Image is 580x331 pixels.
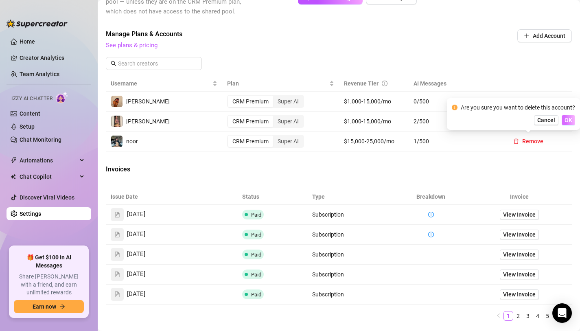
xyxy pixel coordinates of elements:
span: file-text [114,212,120,217]
div: CRM Premium [228,136,273,147]
li: Previous Page [494,311,503,321]
span: file-text [114,292,120,297]
span: left [496,313,501,318]
div: Open Intercom Messenger [552,303,572,323]
span: OK [565,117,572,123]
span: [DATE] [127,270,145,279]
a: View Invoice [500,230,539,239]
a: 4 [533,311,542,320]
a: See plans & pricing [106,42,158,49]
a: Settings [20,210,41,217]
a: Home [20,38,35,45]
button: Cancel [534,115,558,125]
span: [DATE] [127,250,145,259]
a: Content [20,110,40,117]
img: Shaylie [111,96,123,107]
img: noor [111,136,123,147]
span: file-text [114,272,120,277]
td: $1,000-15,000/mo [339,92,409,112]
td: $1,000-15,000/mo [339,112,409,132]
img: logo-BBDzfeDw.svg [7,20,68,28]
button: Remove [507,135,550,148]
th: Type [307,189,395,205]
th: AI Messages [409,76,502,92]
a: View Invoice [500,270,539,279]
span: View Invoice [503,250,536,259]
span: Paid [251,252,261,258]
li: 1 [503,311,513,321]
span: Manage Plans & Accounts [106,29,462,39]
span: [PERSON_NAME] [126,118,170,125]
li: 3 [523,311,533,321]
span: Add Account [533,33,565,39]
span: Invoices [106,164,243,174]
a: 1 [504,311,513,320]
img: AI Chatter [56,92,68,103]
a: Team Analytics [20,71,59,77]
span: Izzy AI Chatter [11,95,53,103]
div: CRM Premium [228,96,273,107]
span: plus [524,33,530,39]
input: Search creators [118,59,190,68]
span: file-text [114,232,120,237]
span: 🎁 Get $100 in AI Messages [14,254,84,270]
div: Super AI [273,136,303,147]
span: Username [111,79,211,88]
span: Subscription [312,251,344,258]
span: Remove [522,138,543,145]
span: Earn now [33,303,56,310]
a: 3 [523,311,532,320]
span: Subscription [312,271,344,278]
a: Discover Viral Videos [20,194,74,201]
span: info-circle [382,81,387,86]
span: info-circle [428,212,434,217]
span: [PERSON_NAME] [126,98,170,105]
span: noor [126,138,138,145]
a: 5 [543,311,552,320]
span: 0 / 500 [414,97,497,106]
li: 2 [513,311,523,321]
span: info-circle [428,232,434,237]
th: Invoice [467,189,572,205]
span: file-text [114,252,120,257]
span: Share [PERSON_NAME] with a friend, and earn unlimited rewards [14,273,84,297]
span: [DATE] [127,210,145,219]
span: Paid [251,232,261,238]
button: Add Account [517,29,572,42]
td: $15,000-25,000/mo [339,132,409,151]
a: View Invoice [500,289,539,299]
img: Chat Copilot [11,174,16,180]
a: Chat Monitoring [20,136,61,143]
th: Plan [222,76,339,92]
img: Cassidy [111,116,123,127]
div: CRM Premium [228,116,273,127]
span: 1 / 500 [414,137,497,146]
span: [DATE] [127,230,145,239]
span: exclamation-circle [452,105,457,110]
span: Paid [251,292,261,298]
a: View Invoice [500,210,539,219]
button: OK [562,115,575,125]
span: Subscription [312,291,344,298]
th: Issue Date [106,189,237,205]
th: Username [106,76,222,92]
span: Plan [227,79,327,88]
span: arrow-right [59,304,65,309]
div: segmented control [227,135,304,148]
span: Paid [251,272,261,278]
span: [DATE] [127,289,145,299]
span: search [111,61,116,66]
span: View Invoice [503,290,536,299]
span: Chat Copilot [20,170,77,183]
div: Super AI [273,96,303,107]
div: Super AI [273,116,303,127]
li: 4 [533,311,543,321]
span: Subscription [312,211,344,218]
th: Status [237,189,307,205]
span: Subscription [312,231,344,238]
span: Cancel [537,117,555,123]
span: Revenue Tier [344,80,379,87]
div: segmented control [227,95,304,108]
button: Earn nowarrow-right [14,300,84,313]
li: 5 [543,311,552,321]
